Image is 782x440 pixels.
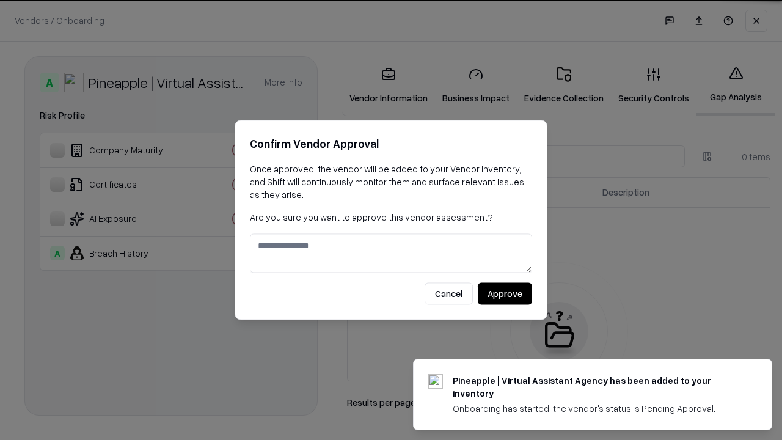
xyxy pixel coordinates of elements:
button: Cancel [425,283,473,305]
p: Are you sure you want to approve this vendor assessment? [250,211,532,224]
div: Pineapple | Virtual Assistant Agency has been added to your inventory [453,374,742,400]
p: Once approved, the vendor will be added to your Vendor Inventory, and Shift will continuously mon... [250,163,532,201]
button: Approve [478,283,532,305]
h2: Confirm Vendor Approval [250,135,532,153]
img: trypineapple.com [428,374,443,389]
div: Onboarding has started, the vendor's status is Pending Approval. [453,402,742,415]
